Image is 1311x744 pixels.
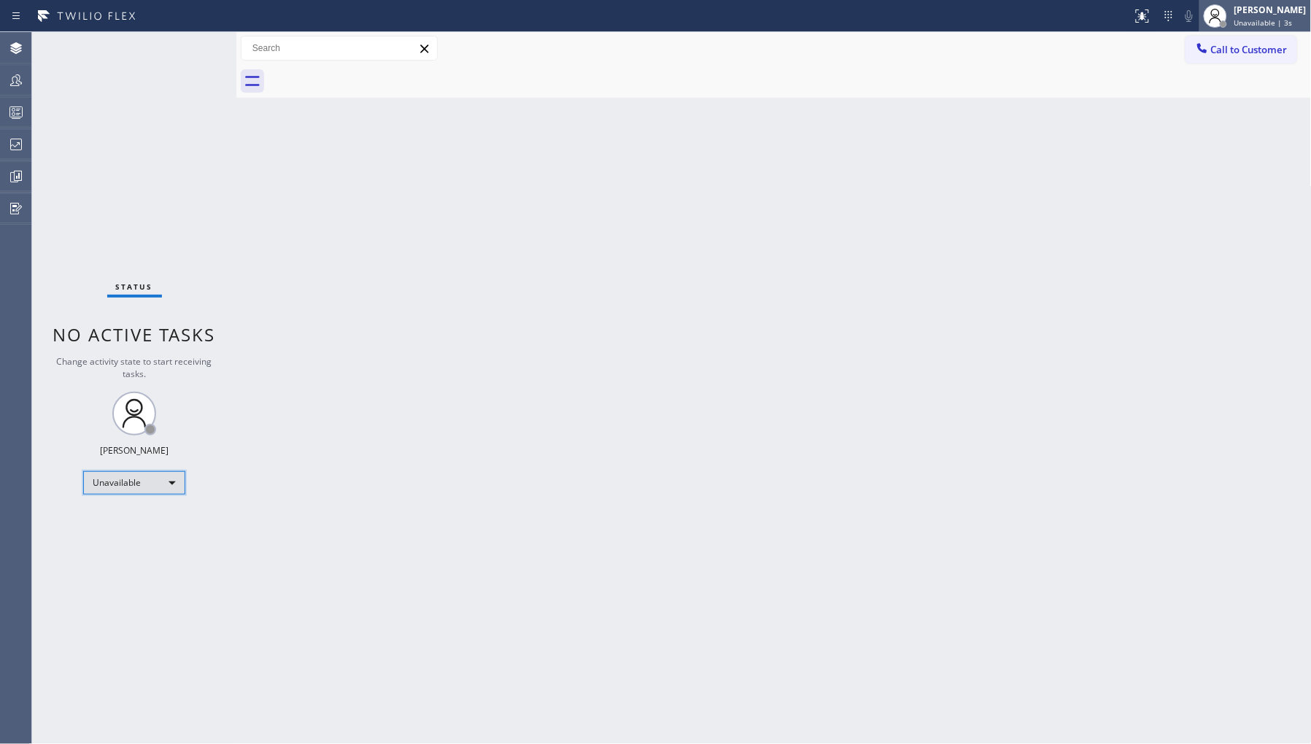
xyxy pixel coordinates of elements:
[116,282,153,292] span: Status
[1234,4,1307,16] div: [PERSON_NAME]
[1186,36,1297,63] button: Call to Customer
[53,322,216,346] span: No active tasks
[1211,43,1288,56] span: Call to Customer
[1179,6,1199,26] button: Mute
[83,471,185,495] div: Unavailable
[241,36,437,60] input: Search
[1234,18,1293,28] span: Unavailable | 3s
[100,444,169,457] div: [PERSON_NAME]
[57,355,212,380] span: Change activity state to start receiving tasks.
